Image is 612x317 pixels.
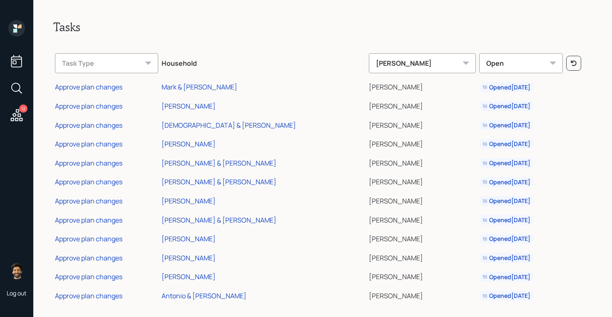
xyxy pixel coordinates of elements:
[483,254,530,262] div: Opened [DATE]
[483,140,530,148] div: Opened [DATE]
[8,263,25,279] img: eric-schwartz-headshot.png
[162,177,276,186] div: [PERSON_NAME] & [PERSON_NAME]
[7,289,27,297] div: Log out
[369,53,476,73] div: [PERSON_NAME]
[55,253,122,263] div: Approve plan changes
[162,291,246,300] div: Antonio & [PERSON_NAME]
[483,121,530,129] div: Opened [DATE]
[479,53,563,73] div: Open
[162,121,296,130] div: [DEMOGRAPHIC_DATA] & [PERSON_NAME]
[162,82,237,92] div: Mark & [PERSON_NAME]
[367,95,478,114] td: [PERSON_NAME]
[55,234,122,243] div: Approve plan changes
[19,104,27,113] div: 12
[483,83,530,92] div: Opened [DATE]
[55,196,122,206] div: Approve plan changes
[367,247,478,266] td: [PERSON_NAME]
[367,228,478,247] td: [PERSON_NAME]
[162,272,216,281] div: [PERSON_NAME]
[367,114,478,134] td: [PERSON_NAME]
[55,158,122,168] div: Approve plan changes
[162,158,276,168] div: [PERSON_NAME] & [PERSON_NAME]
[55,82,122,92] div: Approve plan changes
[367,171,478,191] td: [PERSON_NAME]
[367,190,478,209] td: [PERSON_NAME]
[53,20,592,34] h2: Tasks
[367,133,478,152] td: [PERSON_NAME]
[367,77,478,96] td: [PERSON_NAME]
[55,272,122,281] div: Approve plan changes
[483,178,530,186] div: Opened [DATE]
[483,292,530,300] div: Opened [DATE]
[367,285,478,304] td: [PERSON_NAME]
[160,47,367,77] th: Household
[162,139,216,149] div: [PERSON_NAME]
[162,234,216,243] div: [PERSON_NAME]
[367,152,478,171] td: [PERSON_NAME]
[55,139,122,149] div: Approve plan changes
[162,102,216,111] div: [PERSON_NAME]
[483,235,530,243] div: Opened [DATE]
[367,209,478,228] td: [PERSON_NAME]
[162,253,216,263] div: [PERSON_NAME]
[483,197,530,205] div: Opened [DATE]
[55,53,158,73] div: Task Type
[162,196,216,206] div: [PERSON_NAME]
[483,102,530,110] div: Opened [DATE]
[483,273,530,281] div: Opened [DATE]
[55,102,122,111] div: Approve plan changes
[55,215,122,225] div: Approve plan changes
[483,159,530,167] div: Opened [DATE]
[55,291,122,300] div: Approve plan changes
[55,177,122,186] div: Approve plan changes
[55,121,122,130] div: Approve plan changes
[483,216,530,224] div: Opened [DATE]
[367,266,478,285] td: [PERSON_NAME]
[162,215,276,225] div: [PERSON_NAME] & [PERSON_NAME]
